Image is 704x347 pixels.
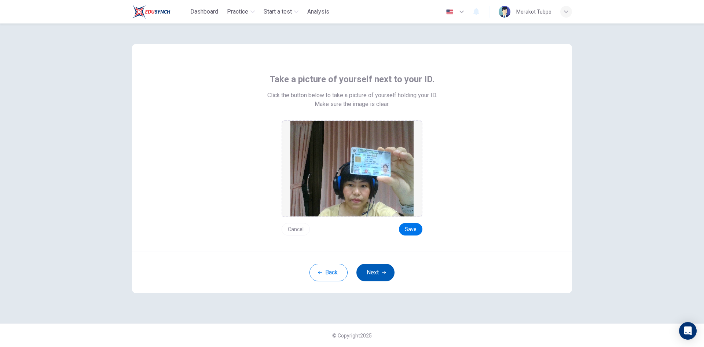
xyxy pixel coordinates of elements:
span: Take a picture of yourself next to your ID. [269,73,434,85]
img: en [445,9,454,15]
span: © Copyright 2025 [332,333,372,339]
button: Analysis [304,5,332,18]
span: Click the button below to take a picture of yourself holding your ID. [267,91,437,100]
button: Practice [224,5,258,18]
button: Save [399,223,422,235]
div: Morakot Tubpo [516,7,551,16]
img: preview screemshot [290,121,414,216]
div: Open Intercom Messenger [679,322,697,340]
img: Train Test logo [132,4,170,19]
span: Make sure the image is clear. [315,100,389,109]
span: Practice [227,7,248,16]
button: Cancel [282,223,310,235]
button: Start a test [261,5,301,18]
button: Next [356,264,395,281]
span: Dashboard [190,7,218,16]
a: Train Test logo [132,4,187,19]
button: Dashboard [187,5,221,18]
button: Back [309,264,348,281]
img: Profile picture [499,6,510,18]
span: Start a test [264,7,292,16]
span: Analysis [307,7,329,16]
